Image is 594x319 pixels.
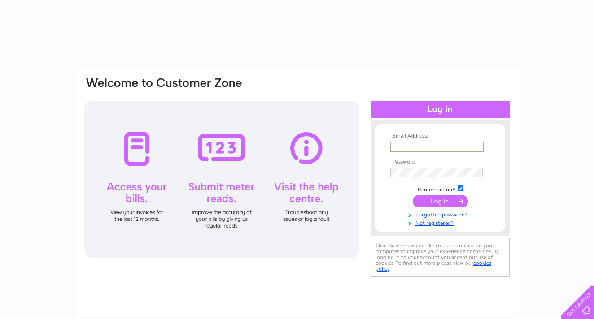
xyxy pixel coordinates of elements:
div: Clear Business would like to place cookies on your computer to improve your experience of the sit... [371,238,510,277]
td: Remember me? [388,184,492,193]
input: Submit [413,195,468,207]
th: Email Address: [388,133,492,139]
a: Forgotten password? [390,210,492,218]
a: cookies policy [376,260,491,272]
th: Password: [388,159,492,165]
a: Not registered? [390,218,492,227]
